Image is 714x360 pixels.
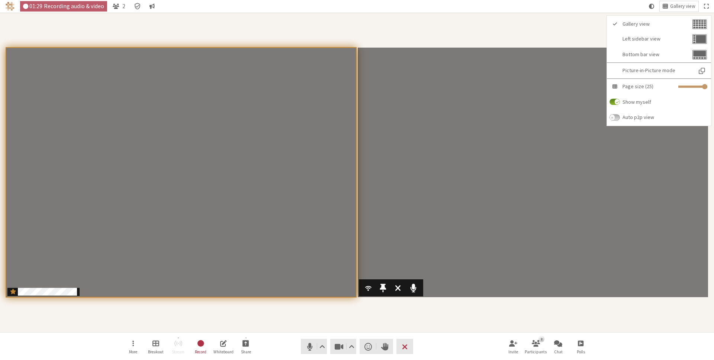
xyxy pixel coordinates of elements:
img: Left sidebar view [692,34,707,44]
button: Open shared whiteboard [213,337,234,357]
span: Participants [525,350,547,354]
span: Gallery view [670,4,695,9]
span: Gallery view [623,21,691,27]
span: Left sidebar view [623,36,691,42]
button: Open poll [570,337,591,357]
button: Send a reaction [360,339,376,354]
button: Stop video (⌘+Shift+V) [330,339,356,354]
button: Unable to start streaming without first stopping recording [168,337,189,357]
span: Breakout [148,350,164,354]
img: Gallery view [692,19,707,29]
button: Open participant list [110,1,128,12]
button: Stop recording [190,337,211,357]
span: Auto p2p view [623,115,707,120]
button: Using system theme [646,1,657,12]
img: Iotum [6,2,15,11]
span: Record [195,350,206,354]
span: Invite [508,350,518,354]
button: Invite participants (⌘+Shift+I) [503,337,524,357]
label: Whether to show myself on the page (when not alone) [607,94,711,110]
span: 01:29 [29,3,42,9]
button: Video setting [347,339,356,354]
button: Mute (⌘+Shift+A) [301,339,327,354]
div: Control how many tiles to show on each page [607,79,711,94]
span: Recording audio & video [44,3,104,9]
div: Meeting details Encryption enabled [131,1,144,12]
button: End or leave meeting [396,339,413,354]
button: Open menu [660,1,698,12]
button: Left sidebar view [607,31,711,47]
span: Page size (25) [623,84,677,89]
button: Gallery view [607,16,711,31]
span: Bottom bar view [623,52,691,57]
button: Manage Breakout Rooms [145,337,166,357]
span: Picture-in-Picture mode [623,68,692,73]
button: Start sharing [235,337,256,357]
button: Raise hand [376,339,393,354]
button: Fullscreen [701,1,711,12]
span: Polls [577,350,585,354]
button: Picture-in-Picture mode [607,63,711,78]
span: Chat [554,350,563,354]
button: Open menu [123,337,144,357]
span: More [129,350,137,354]
span: Stream [172,350,184,354]
span: Share [241,350,251,354]
button: Conversation [147,1,158,12]
span: Show myself [623,99,707,105]
img: Bottom bar view [692,49,707,60]
span: 2 [122,3,125,9]
div: 2 [538,336,544,342]
button: Audio settings [317,339,327,354]
button: Open participant list [525,337,546,357]
input: Gallery size slider [678,86,707,88]
button: Bottom bar view [607,47,711,62]
div: Audio & video [20,1,107,12]
span: Whiteboard [213,350,234,354]
button: Open chat [548,337,569,357]
label: Auto switch to show large tile in a 2-person meeting [607,110,711,126]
